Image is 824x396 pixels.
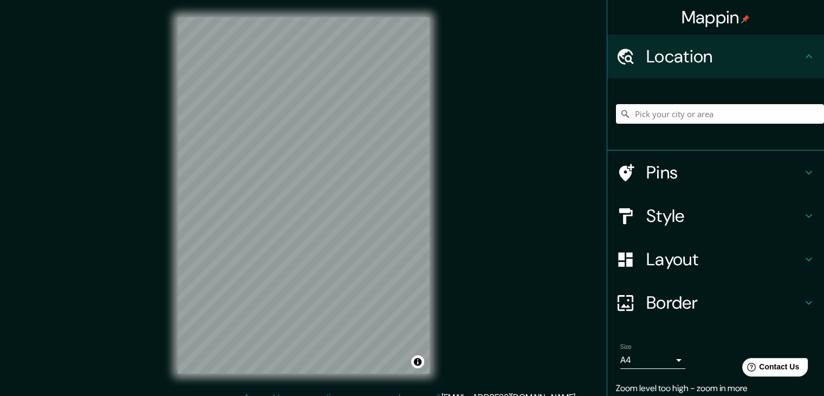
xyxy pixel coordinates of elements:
h4: Style [646,205,802,227]
h4: Mappin [682,7,750,28]
div: Location [607,35,824,78]
button: Toggle attribution [411,355,424,368]
iframe: Help widget launcher [728,354,812,384]
div: Layout [607,238,824,281]
div: Pins [607,151,824,194]
div: Style [607,194,824,238]
div: A4 [620,352,685,369]
canvas: Map [178,17,430,374]
label: Size [620,342,632,352]
div: Border [607,281,824,324]
img: pin-icon.png [741,15,750,23]
h4: Layout [646,248,802,270]
h4: Border [646,292,802,314]
h4: Location [646,46,802,67]
p: Zoom level too high - zoom in more [616,382,815,395]
h4: Pins [646,162,802,183]
input: Pick your city or area [616,104,824,124]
